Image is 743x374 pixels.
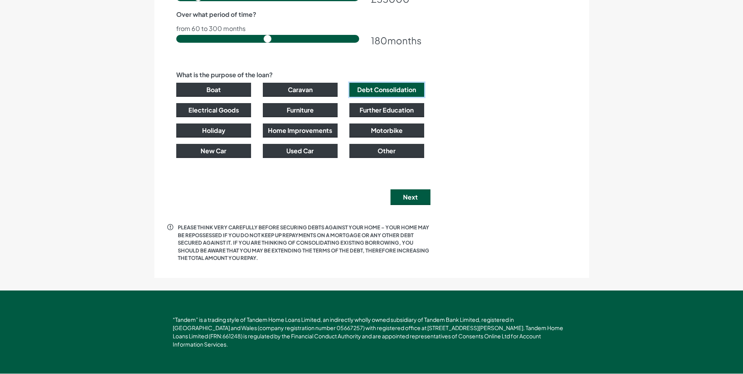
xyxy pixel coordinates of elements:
button: Used Car [263,144,338,158]
button: Caravan [263,83,338,97]
p: from 60 to 300 months [176,25,424,32]
span: 180 [371,34,387,46]
button: Next [390,189,430,205]
button: Home Improvements [263,123,338,138]
label: Over what period of time? [176,10,256,19]
button: Further Education [349,103,424,117]
label: What is the purpose of the loan? [176,70,273,80]
button: Furniture [263,103,338,117]
p: PLEASE THINK VERY CAREFULLY BEFORE SECURING DEBTS AGAINST YOUR HOME – YOUR HOME MAY BE REPOSSESSE... [178,224,430,262]
button: Electrical Goods [176,103,251,117]
button: Boat [176,83,251,97]
div: months [371,33,424,47]
button: Debt Consolidation [349,83,424,97]
button: Holiday [176,123,251,138]
p: “Tandem” is a trading style of Tandem Home Loans Limited, an indirectly wholly owned subsidiary o... [173,316,570,349]
button: Other [349,144,424,158]
button: Motorbike [349,123,424,138]
button: New Car [176,144,251,158]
